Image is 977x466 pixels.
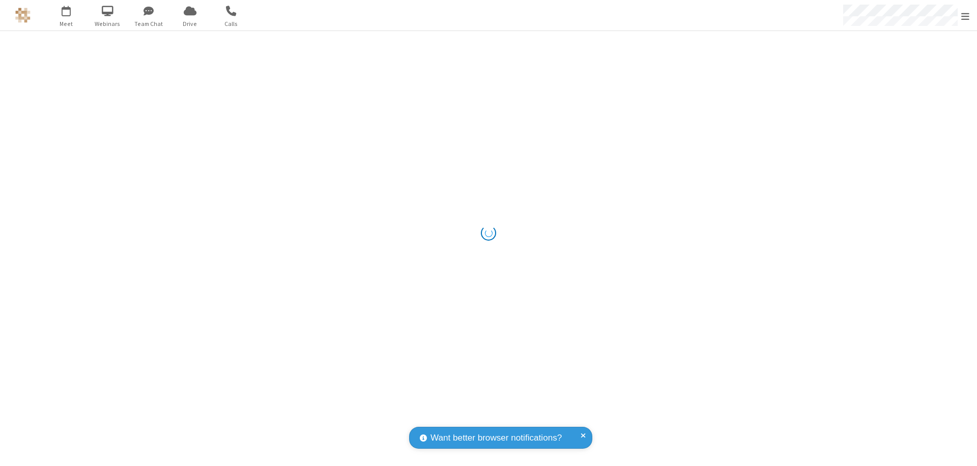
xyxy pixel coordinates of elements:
[89,19,127,28] span: Webinars
[212,19,250,28] span: Calls
[130,19,168,28] span: Team Chat
[15,8,31,23] img: QA Selenium DO NOT DELETE OR CHANGE
[171,19,209,28] span: Drive
[430,431,562,445] span: Want better browser notifications?
[47,19,85,28] span: Meet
